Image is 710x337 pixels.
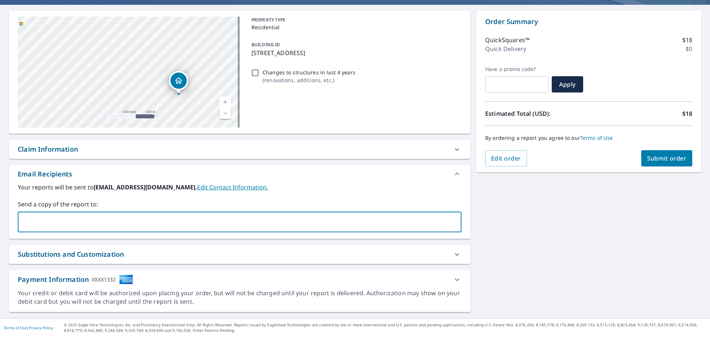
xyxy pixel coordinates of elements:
a: Terms of Use [580,134,613,141]
span: Edit order [491,154,521,162]
div: Payment InformationXXXX1332cardImage [9,270,470,289]
p: Quick Delivery [485,44,526,53]
button: Submit order [641,150,693,166]
label: Have a promo code? [485,66,549,73]
div: Claim Information [18,144,78,154]
div: XXXX1332 [92,274,116,284]
div: Your credit or debit card will be authorized upon placing your order, but will not be charged unt... [18,289,461,306]
b: [EMAIL_ADDRESS][DOMAIN_NAME]. [94,183,197,191]
p: $0 [686,44,692,53]
button: Apply [552,76,583,92]
p: $18 [682,36,692,44]
p: Residential [251,23,459,31]
div: Claim Information [9,140,470,159]
span: Apply [558,80,577,88]
div: Substitutions and Customization [18,249,124,259]
div: Payment Information [18,274,133,284]
a: Privacy Policy [29,325,53,330]
p: | [4,326,53,330]
a: EditContactInfo [197,183,268,191]
img: cardImage [119,274,133,284]
button: Edit order [485,150,527,166]
p: PROPERTY TYPE [251,17,459,23]
p: By ordering a report you agree to our [485,135,692,141]
label: Your reports will be sent to [18,183,461,192]
p: © 2025 Eagle View Technologies, Inc. and Pictometry International Corp. All Rights Reserved. Repo... [64,322,706,333]
a: Current Level 16, Zoom In [220,97,231,108]
p: Order Summary [485,17,692,27]
div: Email Recipients [9,165,470,183]
p: Changes to structures in last 4 years [263,68,355,76]
a: Terms of Use [4,325,27,330]
p: ( renovations, additions, etc. ) [263,76,355,84]
div: Email Recipients [18,169,72,179]
p: Estimated Total (USD): [485,109,589,118]
label: Send a copy of the report to: [18,200,461,209]
div: Dropped pin, building 1, Residential property, 106 Sunrise Cir Benson, NC 27504 [169,71,188,94]
p: QuickSquares™ [485,36,530,44]
a: Current Level 16, Zoom Out [220,108,231,119]
span: Submit order [647,154,687,162]
p: $18 [682,109,692,118]
div: Substitutions and Customization [9,245,470,264]
p: [STREET_ADDRESS] [251,48,459,57]
p: BUILDING ID [251,41,280,48]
